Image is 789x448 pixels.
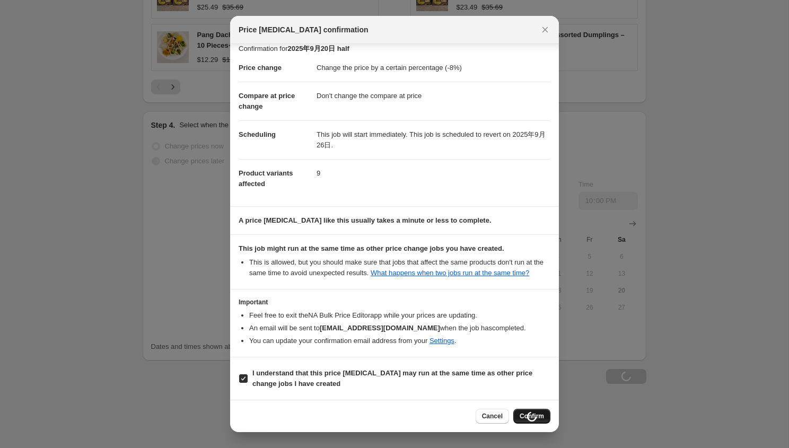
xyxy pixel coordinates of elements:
dd: Change the price by a certain percentage (-8%) [317,54,550,82]
span: Scheduling [239,130,276,138]
span: Cancel [482,412,503,420]
li: This is allowed, but you should make sure that jobs that affect the same products don ' t run at ... [249,257,550,278]
span: Price change [239,64,282,72]
a: Settings [429,337,454,345]
h3: Important [239,298,550,306]
span: Product variants affected [239,169,293,188]
p: Confirmation for [239,43,550,54]
dd: 9 [317,159,550,187]
button: Close [538,22,553,37]
b: 2025年9月20日 half [287,45,349,52]
span: Compare at price change [239,92,295,110]
a: What happens when two jobs run at the same time? [371,269,529,277]
dd: This job will start immediately. This job is scheduled to revert on 2025年9月26日. [317,120,550,159]
dd: Don't change the compare at price [317,82,550,110]
b: I understand that this price [MEDICAL_DATA] may run at the same time as other price change jobs I... [252,369,532,388]
b: This job might run at the same time as other price change jobs you have created. [239,244,504,252]
span: Price [MEDICAL_DATA] confirmation [239,24,369,35]
li: An email will be sent to when the job has completed . [249,323,550,333]
button: Cancel [476,409,509,424]
b: [EMAIL_ADDRESS][DOMAIN_NAME] [320,324,440,332]
li: Feel free to exit the NA Bulk Price Editor app while your prices are updating. [249,310,550,321]
b: A price [MEDICAL_DATA] like this usually takes a minute or less to complete. [239,216,492,224]
li: You can update your confirmation email address from your . [249,336,550,346]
